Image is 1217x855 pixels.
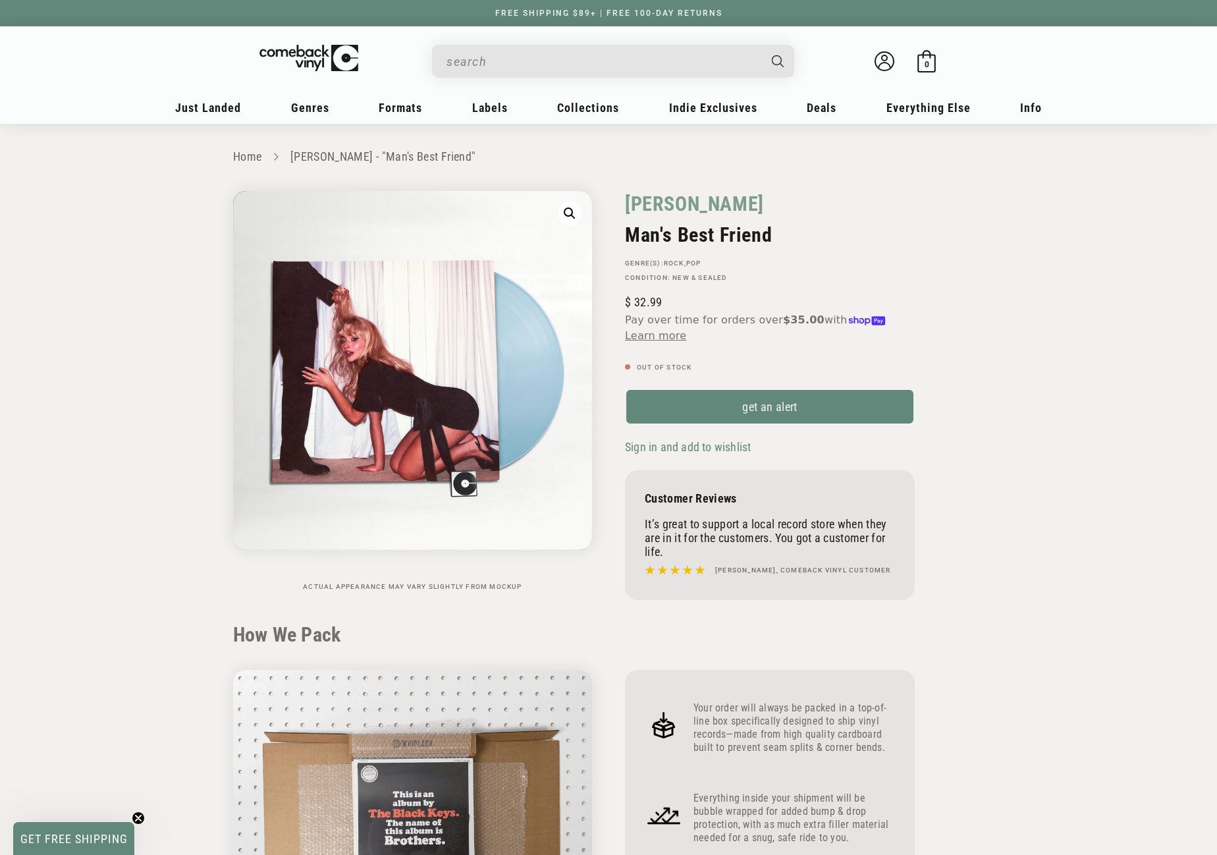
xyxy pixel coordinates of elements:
div: GET FREE SHIPPINGClose teaser [13,822,134,855]
span: 0 [925,59,929,69]
img: Frame_4.png [645,706,683,744]
span: Genres [291,101,329,115]
span: 32.99 [625,295,662,309]
nav: breadcrumbs [233,148,984,167]
input: When autocomplete results are available use up and down arrows to review and enter to select [446,48,759,75]
img: Frame_4_1.png [645,796,683,835]
div: Search [432,45,794,78]
span: Just Landed [175,101,241,115]
a: Rock [664,260,684,267]
p: It’s great to support a local record store when they are in it for the customers. You got a custo... [645,517,895,559]
span: Sign in and add to wishlist [625,440,751,454]
h2: Man's Best Friend [625,223,915,246]
button: Search [761,45,796,78]
span: Collections [557,101,619,115]
a: Pop [686,260,701,267]
p: Actual appearance may vary slightly from mockup [233,583,592,591]
a: get an alert [625,389,915,425]
span: Formats [379,101,422,115]
span: Deals [807,101,836,115]
a: Home [233,150,261,163]
p: Customer Reviews [645,491,895,505]
img: star5.svg [645,562,705,579]
span: Info [1020,101,1042,115]
p: Everything inside your shipment will be bubble wrapped for added bump & drop protection, with as ... [693,792,895,844]
a: FREE SHIPPING $89+ | FREE 100-DAY RETURNS [482,9,736,18]
p: Out of stock [625,364,915,372]
span: $ [625,295,631,309]
p: Your order will always be packed in a top-of-line box specifically designed to ship vinyl records... [693,702,895,754]
h4: [PERSON_NAME], Comeback Vinyl customer [715,565,891,576]
media-gallery: Gallery Viewer [233,191,592,591]
button: Sign in and add to wishlist [625,439,755,455]
p: Condition: New & Sealed [625,274,915,282]
button: Close teaser [132,812,145,825]
a: [PERSON_NAME] - "Man's Best Friend" [290,150,476,163]
span: Labels [472,101,508,115]
span: Indie Exclusives [669,101,757,115]
a: [PERSON_NAME] [625,191,764,217]
span: GET FREE SHIPPING [20,832,128,846]
span: Everything Else [886,101,971,115]
h2: How We Pack [233,623,984,647]
p: GENRE(S): , [625,260,915,267]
